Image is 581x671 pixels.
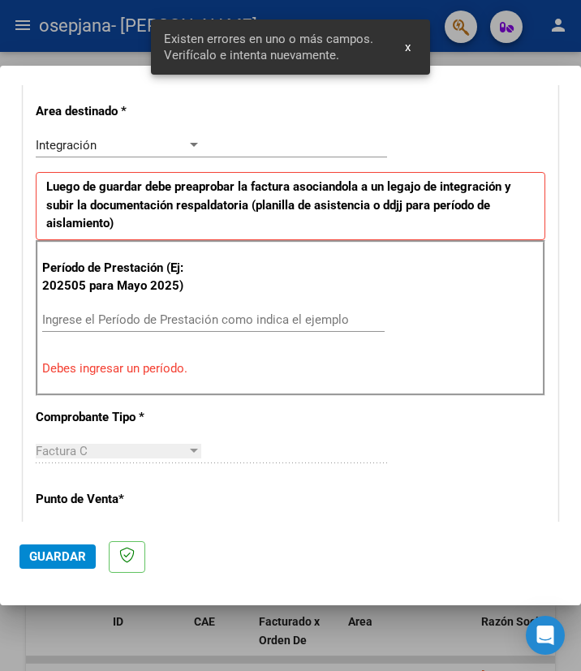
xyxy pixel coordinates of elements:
[405,40,411,54] span: x
[19,544,96,569] button: Guardar
[36,490,188,509] p: Punto de Venta
[36,444,88,458] span: Factura C
[36,102,188,121] p: Area destinado *
[36,408,188,427] p: Comprobante Tipo *
[164,31,385,63] span: Existen errores en uno o más campos. Verifícalo e intenta nuevamente.
[29,549,86,564] span: Guardar
[42,259,192,295] p: Período de Prestación (Ej: 202505 para Mayo 2025)
[392,32,424,62] button: x
[46,179,511,230] strong: Luego de guardar debe preaprobar la factura asociandola a un legajo de integración y subir la doc...
[526,616,565,655] div: Open Intercom Messenger
[42,359,539,378] p: Debes ingresar un período.
[36,138,97,153] span: Integración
